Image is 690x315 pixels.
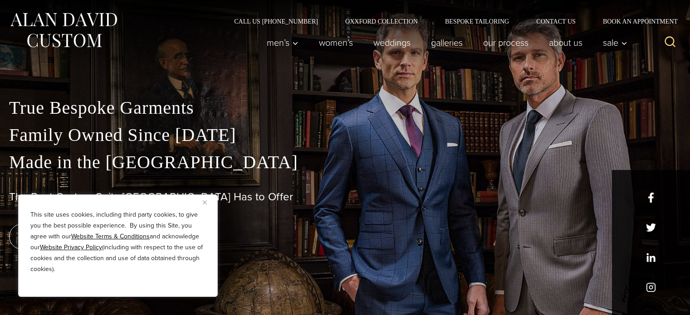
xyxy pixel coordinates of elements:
[203,200,207,204] img: Close
[523,18,589,24] a: Contact Us
[203,197,214,208] button: Close
[332,18,431,24] a: Oxxford Collection
[9,190,681,204] h1: The Best Custom Suits [GEOGRAPHIC_DATA] Has to Offer
[30,209,206,275] p: This site uses cookies, including third party cookies, to give you the best possible experience. ...
[267,38,299,47] span: Men’s
[363,34,421,52] a: weddings
[40,242,102,252] a: Website Privacy Policy
[309,34,363,52] a: Women’s
[603,38,627,47] span: Sale
[539,34,593,52] a: About Us
[589,18,681,24] a: Book an Appointment
[9,94,681,176] p: True Bespoke Garments Family Owned Since [DATE] Made in the [GEOGRAPHIC_DATA]
[421,34,473,52] a: Galleries
[9,224,136,249] a: book an appointment
[659,32,681,53] button: View Search Form
[71,232,150,241] a: Website Terms & Conditions
[220,18,681,24] nav: Secondary Navigation
[9,10,118,50] img: Alan David Custom
[257,34,632,52] nav: Primary Navigation
[220,18,332,24] a: Call Us [PHONE_NUMBER]
[431,18,523,24] a: Bespoke Tailoring
[473,34,539,52] a: Our Process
